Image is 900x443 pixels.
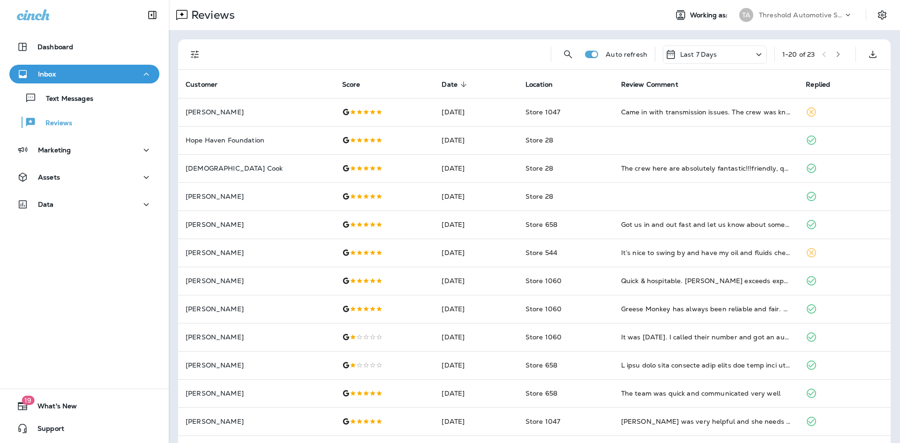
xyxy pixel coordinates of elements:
span: Replied [806,81,830,89]
button: Settings [874,7,891,23]
div: The team was quick and communicated very well [621,389,791,398]
p: [PERSON_NAME] [186,221,327,228]
button: Dashboard [9,38,159,56]
span: Store 1060 [525,277,562,285]
span: Review Comment [621,81,678,89]
span: Store 28 [525,164,553,173]
div: Quick & hospitable. Joseph exceeds expectations, professional and kind. [621,276,791,285]
div: I have used this location many times and feel like they do a good job except now I found my cabin... [621,360,791,370]
td: [DATE] [434,239,517,267]
span: Replied [806,80,842,89]
span: Store 28 [525,192,553,201]
p: Last 7 Days [680,51,717,58]
div: Brittney was very helpful and she needs a raise!! [621,417,791,426]
span: Date [442,80,470,89]
p: Assets [38,173,60,181]
td: [DATE] [434,182,517,210]
p: [PERSON_NAME] [186,333,327,341]
td: [DATE] [434,210,517,239]
span: Store 28 [525,136,553,144]
span: Store 658 [525,361,557,369]
span: Store 1060 [525,333,562,341]
td: [DATE] [434,295,517,323]
span: Store 1060 [525,305,562,313]
td: [DATE] [434,351,517,379]
span: What's New [28,402,77,413]
span: Store 1047 [525,417,560,426]
p: Text Messages [37,95,93,104]
span: Store 1047 [525,108,560,116]
td: [DATE] [434,126,517,154]
span: Store 544 [525,248,557,257]
button: Text Messages [9,88,159,108]
span: Review Comment [621,80,690,89]
td: [DATE] [434,267,517,295]
span: Working as: [690,11,730,19]
td: [DATE] [434,407,517,435]
button: Export as CSV [863,45,882,64]
p: [PERSON_NAME] [186,193,327,200]
p: Inbox [38,70,56,78]
button: Data [9,195,159,214]
p: [PERSON_NAME] [186,418,327,425]
span: Store 658 [525,220,557,229]
button: Search Reviews [559,45,577,64]
td: [DATE] [434,98,517,126]
span: Score [342,81,360,89]
div: Came in with transmission issues. The crew was knowlegable and helped me out a ton [621,107,791,117]
span: Location [525,81,553,89]
span: Customer [186,80,230,89]
button: Inbox [9,65,159,83]
p: Reviews [187,8,235,22]
span: Score [342,80,373,89]
p: Reviews [36,119,72,128]
p: [PERSON_NAME] [186,277,327,285]
div: It’s nice to swing by and have my oil and fluids checked. Get a top off if I’m low. Check my tire... [621,248,791,257]
p: Auto refresh [606,51,647,58]
div: The crew here are absolutely fantastic!!!friendly, quick and on top of things. The girl there is ... [621,164,791,173]
button: Assets [9,168,159,187]
td: [DATE] [434,323,517,351]
p: Marketing [38,146,71,154]
span: Customer [186,81,217,89]
p: Dashboard [37,43,73,51]
div: TA [739,8,753,22]
p: [PERSON_NAME] [186,390,327,397]
p: Hope Haven Foundation [186,136,327,144]
p: [PERSON_NAME] [186,108,327,116]
p: [PERSON_NAME] [186,361,327,369]
span: Location [525,80,565,89]
p: Data [38,201,54,208]
div: Got us in and out fast and let us know about some problems we had. [621,220,791,229]
td: [DATE] [434,154,517,182]
span: Store 658 [525,389,557,398]
div: It was Labor Day. I called their number and got an automated receptionist. I asked the receptioni... [621,332,791,342]
div: 1 - 20 of 23 [782,51,815,58]
span: Support [28,425,64,436]
button: Collapse Sidebar [139,6,165,24]
div: Greese Monkey has always been reliable and fair. The service is quick and easy. Highly recommend! [621,304,791,314]
button: Marketing [9,141,159,159]
span: Date [442,81,457,89]
button: Filters [186,45,204,64]
button: Support [9,419,159,438]
p: [DEMOGRAPHIC_DATA] Cook [186,165,327,172]
span: 19 [22,396,34,405]
td: [DATE] [434,379,517,407]
p: [PERSON_NAME] [186,305,327,313]
p: Threshold Automotive Service dba Grease Monkey [759,11,843,19]
p: [PERSON_NAME] [186,249,327,256]
button: 19What's New [9,397,159,415]
button: Reviews [9,113,159,132]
